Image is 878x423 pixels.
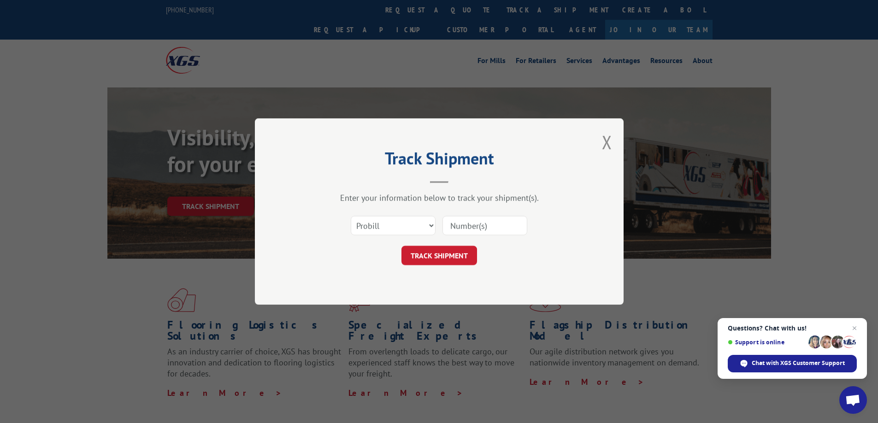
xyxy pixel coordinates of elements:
h2: Track Shipment [301,152,577,169]
button: TRACK SHIPMENT [401,246,477,265]
span: Questions? Chat with us! [728,324,857,332]
div: Open chat [839,386,867,414]
span: Close chat [849,323,860,334]
span: Support is online [728,339,805,346]
input: Number(s) [442,216,527,235]
button: Close modal [602,130,612,154]
div: Enter your information below to track your shipment(s). [301,192,577,203]
div: Chat with XGS Customer Support [728,355,857,372]
span: Chat with XGS Customer Support [752,359,845,367]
